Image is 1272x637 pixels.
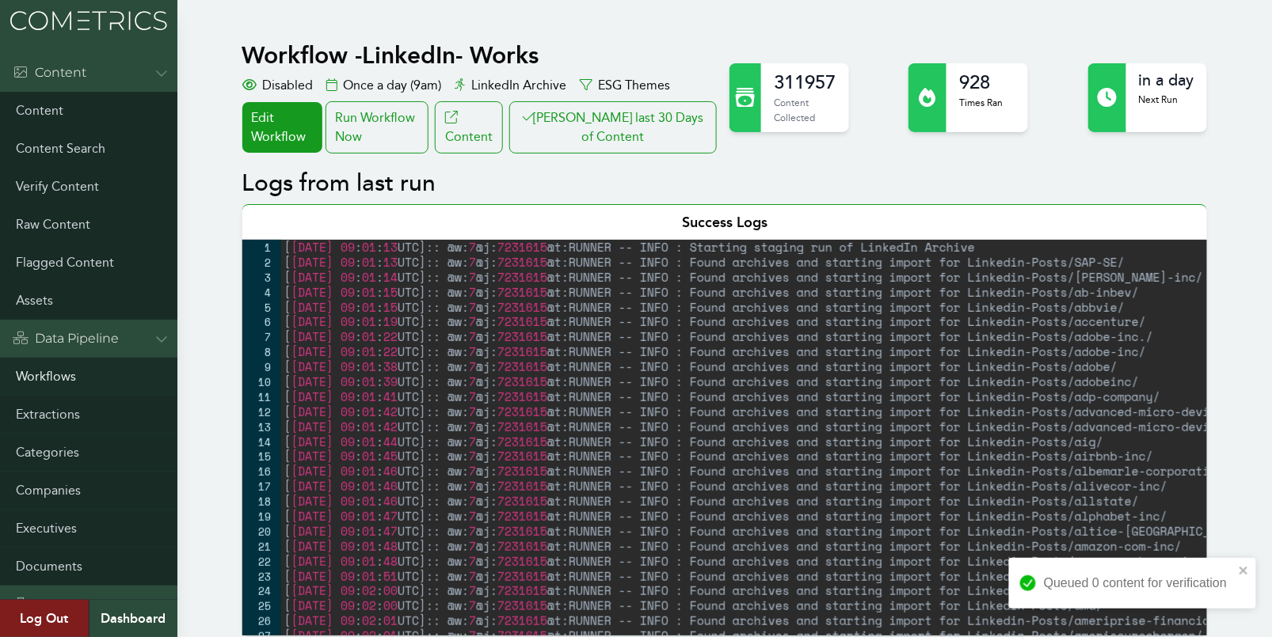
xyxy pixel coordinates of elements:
[326,101,429,154] div: Run Workflow Now
[774,95,836,126] p: Content Collected
[1139,92,1194,108] p: Next Run
[242,449,281,464] div: 15
[242,479,281,494] div: 17
[242,404,281,419] div: 12
[242,434,281,449] div: 14
[435,101,503,154] a: Content
[242,204,1208,240] div: Success Logs
[242,76,314,95] div: Disabled
[242,41,720,70] h1: Workflow - LinkedIn- Works
[774,70,836,95] h2: 311957
[580,76,671,95] div: ESG Themes
[89,600,177,637] a: Dashboard
[242,494,281,509] div: 18
[242,314,281,329] div: 6
[242,329,281,344] div: 7
[1239,564,1250,577] button: close
[242,554,281,569] div: 22
[242,344,281,359] div: 8
[1139,70,1194,92] h2: in a day
[242,539,281,554] div: 21
[242,359,281,374] div: 9
[242,240,281,255] div: 1
[242,169,1208,198] h2: Logs from last run
[1044,574,1234,593] div: Queued 0 content for verification
[455,76,567,95] div: LinkedIn Archive
[242,524,281,539] div: 20
[242,464,281,479] div: 16
[242,102,322,153] a: Edit Workflow
[242,270,281,285] div: 3
[242,389,281,404] div: 11
[242,374,281,389] div: 10
[242,569,281,584] div: 23
[242,255,281,270] div: 2
[326,76,442,95] div: Once a day (9am)
[242,613,281,628] div: 26
[13,329,119,348] div: Data Pipeline
[242,598,281,613] div: 25
[959,70,1003,95] h2: 928
[509,101,717,154] button: [PERSON_NAME] last 30 Days of Content
[242,419,281,434] div: 13
[242,285,281,300] div: 4
[242,509,281,524] div: 19
[13,595,78,614] div: Admin
[13,63,86,82] div: Content
[242,583,281,598] div: 24
[242,300,281,315] div: 5
[959,95,1003,111] p: Times Ran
